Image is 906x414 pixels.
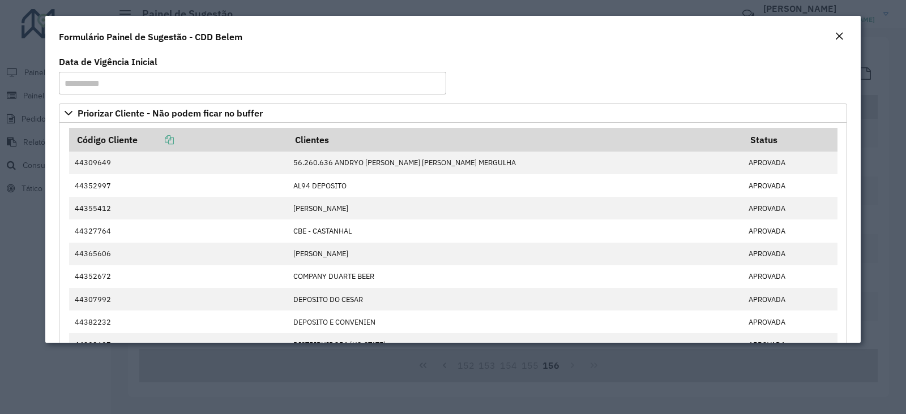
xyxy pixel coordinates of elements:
td: COMPANY DUARTE BEER [288,265,743,288]
td: APROVADA [743,197,837,219]
td: AL94 DEPOSITO [288,174,743,197]
td: DEPOSITO E CONVENIEN [288,310,743,333]
a: Priorizar Cliente - Não podem ficar no buffer [59,103,847,123]
td: APROVADA [743,219,837,242]
span: Priorizar Cliente - Não podem ficar no buffer [78,109,263,118]
label: Data de Vigência Inicial [59,55,157,68]
h4: Formulário Painel de Sugestão - CDD Belem [59,30,242,44]
td: 44309649 [69,152,288,174]
td: 44327764 [69,219,288,242]
td: 44352672 [69,265,288,288]
td: APROVADA [743,310,837,333]
td: 44355412 [69,197,288,219]
td: 56.260.636 ANDRYO [PERSON_NAME] [PERSON_NAME] MERGULHA [288,152,743,174]
td: CBE - CASTANHAL [288,219,743,242]
td: APROVADA [743,265,837,288]
td: [PERSON_NAME] [288,197,743,219]
td: 44302607 [69,333,288,356]
td: DEPOSITO DO CESAR [288,288,743,310]
td: 44352997 [69,174,288,197]
td: APROVADA [743,333,837,356]
th: Código Cliente [69,128,288,152]
em: Fechar [835,32,844,41]
a: Copiar [138,134,174,145]
button: Close [831,29,847,44]
td: DISTRIBUIDORA [US_STATE] [288,333,743,356]
td: 44365606 [69,243,288,265]
td: APROVADA [743,174,837,197]
th: Clientes [288,128,743,152]
td: APROVADA [743,288,837,310]
td: APROVADA [743,243,837,265]
td: 44382232 [69,310,288,333]
td: [PERSON_NAME] [288,243,743,265]
th: Status [743,128,837,152]
td: 44307992 [69,288,288,310]
td: APROVADA [743,152,837,174]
